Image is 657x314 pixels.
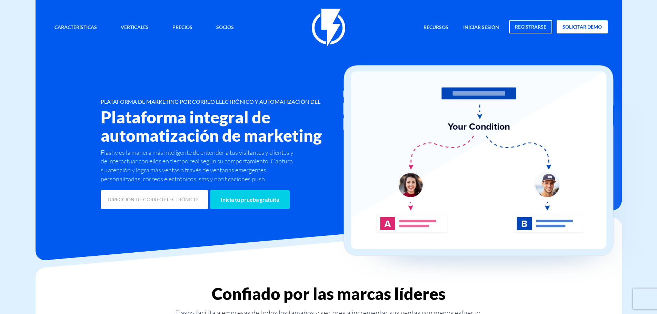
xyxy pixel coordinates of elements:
h2: Plataforma integral de automatización de marketing [101,108,370,145]
a: Recursos [418,20,454,35]
a: registrarse [509,20,552,33]
h2: Confiado por las marcas líderes [36,285,622,303]
p: Flashy es la manera más inteligente de entender a tus visitantes y clientes y de interactuar con ... [101,148,300,184]
h1: PLATAFORMA DE MARKETING POR CORREO ELECTRÓNICO Y AUTOMATIZACIÓN DEL [101,99,370,105]
input: Inicia tu prueba gratuita [210,190,290,209]
a: iniciar sesión [458,20,504,35]
input: DIRECCIÓN DE CORREO ELECTRÓNICO [101,190,208,209]
a: Características [49,20,102,35]
a: solicitar demo [557,20,608,33]
a: Socios [211,20,239,35]
a: Precios [167,20,198,35]
a: Verticales [116,20,154,35]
